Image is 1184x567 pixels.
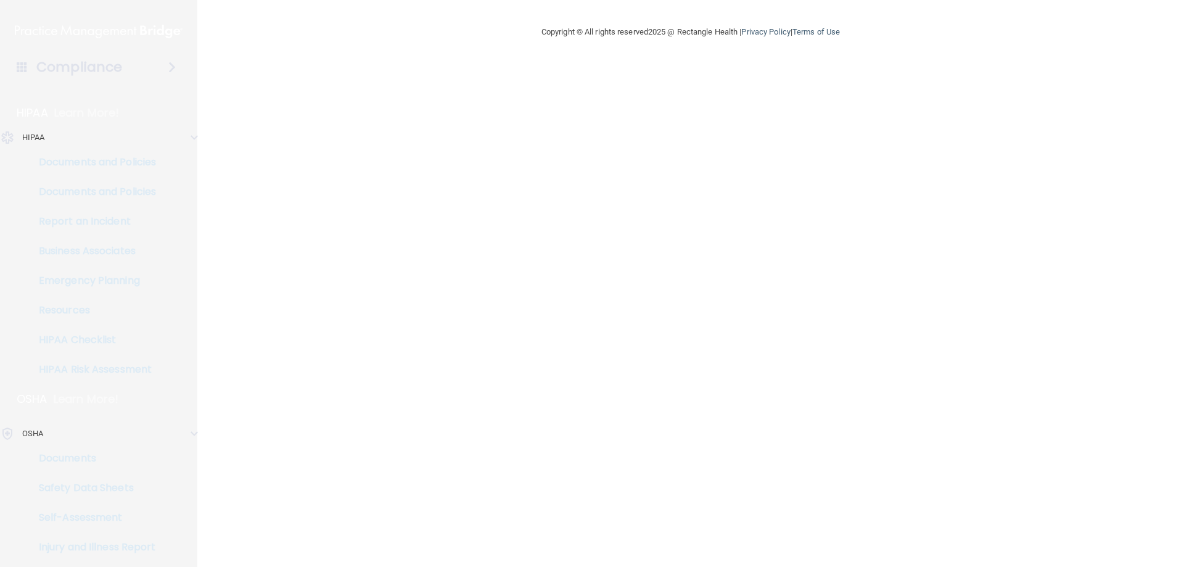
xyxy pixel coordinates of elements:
p: HIPAA Checklist [8,334,176,346]
p: Self-Assessment [8,511,176,524]
p: Learn More! [54,106,120,120]
p: HIPAA [17,106,48,120]
p: HIPAA [22,130,45,145]
p: HIPAA Risk Assessment [8,363,176,376]
img: PMB logo [15,19,183,44]
p: OSHA [22,426,43,441]
p: Learn More! [54,392,119,407]
p: Documents [8,452,176,465]
p: Business Associates [8,245,176,257]
p: Injury and Illness Report [8,541,176,553]
p: Emergency Planning [8,275,176,287]
p: OSHA [17,392,47,407]
p: Documents and Policies [8,186,176,198]
a: Privacy Policy [741,27,790,36]
h4: Compliance [36,59,122,76]
p: Report an Incident [8,215,176,228]
p: Safety Data Sheets [8,482,176,494]
div: Copyright © All rights reserved 2025 @ Rectangle Health | | [466,12,916,52]
p: Documents and Policies [8,156,176,168]
p: Resources [8,304,176,317]
a: Terms of Use [792,27,840,36]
